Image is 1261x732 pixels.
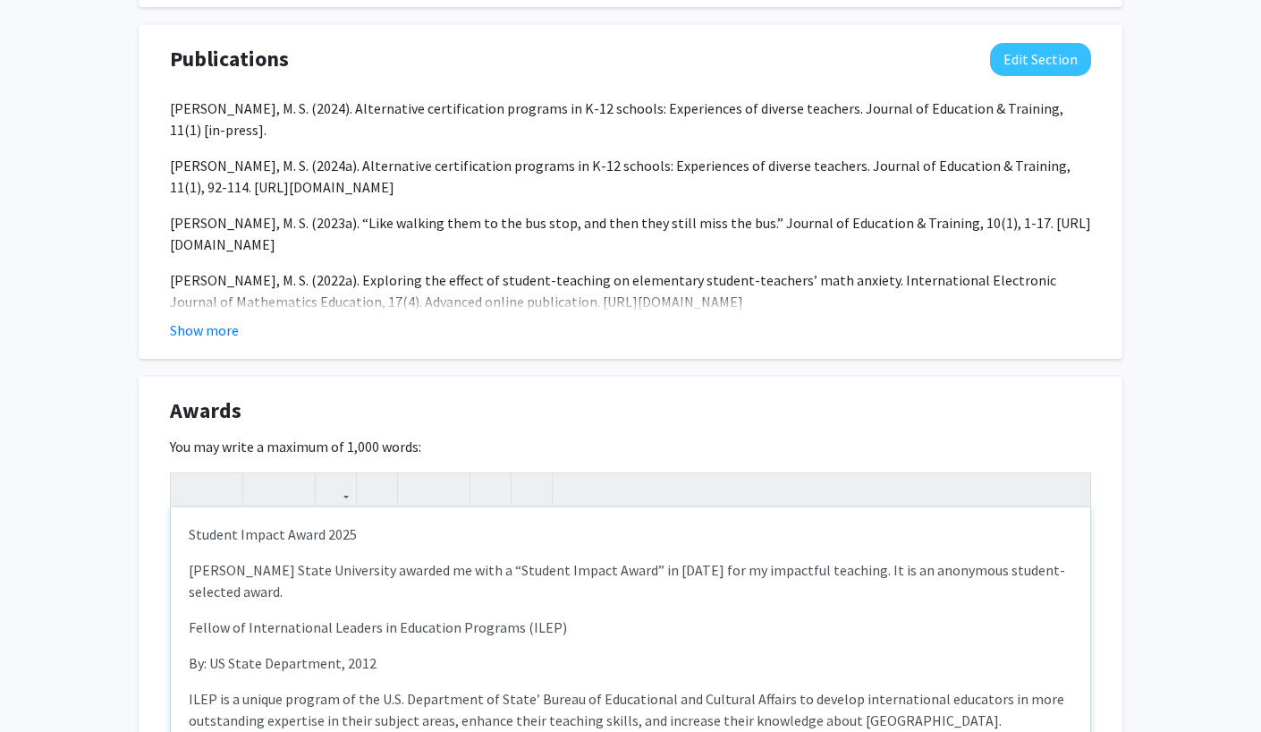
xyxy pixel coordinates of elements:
button: Show more [170,319,239,341]
span: Publications [170,43,289,75]
p: [PERSON_NAME] State University awarded me with a “Student Impact Award” in [DATE] for my impactfu... [189,559,1072,602]
span: Awards [170,395,241,427]
p: ILEP is a unique program of the U.S. Department of State’ Bureau of Educational and Cultural Affa... [189,688,1072,731]
button: Strong (Ctrl + B) [175,473,207,505]
p: [PERSON_NAME], M. S. (2022a). Exploring the effect of student-teaching on elementary student-teac... [170,269,1091,312]
p: Student Impact Award 2025 [189,523,1072,545]
p: By: US State Department, 2012 [189,652,1072,674]
button: Unordered list [402,473,434,505]
span: [PERSON_NAME], M. S. (2023a). “Like walking them to the bus stop, and then they still miss the bu... [170,214,1091,253]
button: Emphasis (Ctrl + I) [207,473,238,505]
button: Fullscreen [1054,473,1086,505]
button: Subscript [279,473,310,505]
button: Edit Publications [990,43,1091,76]
button: Remove format [475,473,506,505]
p: [PERSON_NAME], M. S. (2024a). Alternative certification programs in K-12 schools: Experiences of ... [170,155,1091,198]
button: Ordered list [434,473,465,505]
button: Superscript [248,473,279,505]
iframe: Chat [13,651,76,719]
p: [PERSON_NAME], M. S. (2024). Alternative certification programs in K-12 schools: Experiences of d... [170,98,1091,140]
button: Insert Image [361,473,393,505]
button: Insert horizontal rule [516,473,547,505]
button: Link [320,473,351,505]
label: You may write a maximum of 1,000 words: [170,436,421,457]
p: Fellow of International Leaders in Education Programs (ILEP) [189,617,1072,638]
